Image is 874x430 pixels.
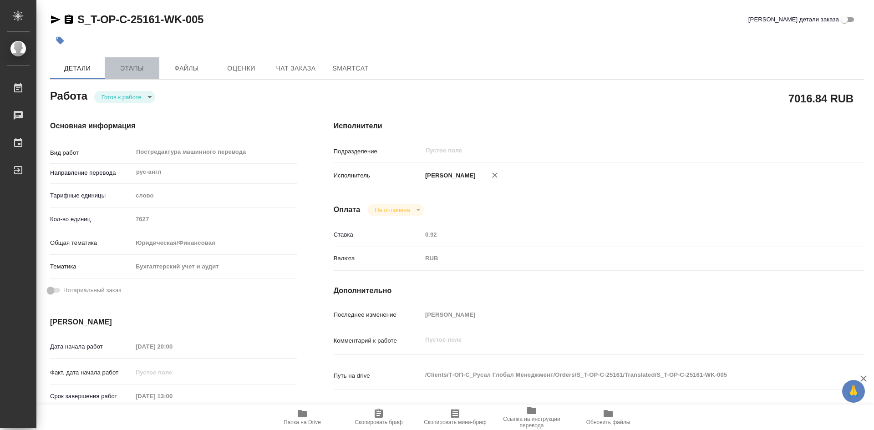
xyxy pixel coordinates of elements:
button: Ссылка на инструкции перевода [493,405,570,430]
p: Срок завершения работ [50,392,132,401]
input: Пустое поле [132,390,212,403]
h4: Оплата [334,204,361,215]
p: [PERSON_NAME] [422,171,476,180]
span: Чат заказа [274,63,318,74]
p: Направление перевода [50,168,132,177]
button: Не оплачена [372,206,412,214]
button: Скопировать бриф [340,405,417,430]
p: Общая тематика [50,238,132,248]
button: Готов к работе [99,93,144,101]
div: Готов к работе [94,91,155,103]
input: Пустое поле [422,308,820,321]
input: Пустое поле [132,212,297,226]
p: Ставка [334,230,422,239]
span: Файлы [165,63,208,74]
p: Валюта [334,254,422,263]
span: [PERSON_NAME] детали заказа [748,15,839,24]
button: 🙏 [842,380,865,403]
div: RUB [422,251,820,266]
input: Пустое поле [422,228,820,241]
p: Подразделение [334,147,422,156]
h4: Исполнители [334,121,864,132]
button: Обновить файлы [570,405,646,430]
p: Вид работ [50,148,132,157]
span: Скопировать бриф [355,419,402,425]
span: 🙏 [846,382,861,401]
div: Бухгалтерский учет и аудит [132,259,297,274]
button: Удалить исполнителя [485,165,505,185]
p: Последнее изменение [334,310,422,319]
p: Путь на drive [334,371,422,380]
h4: Основная информация [50,121,297,132]
a: S_T-OP-C-25161-WK-005 [77,13,203,25]
input: Пустое поле [132,366,212,379]
button: Добавить тэг [50,30,70,51]
span: Оценки [219,63,263,74]
span: Детали [56,63,99,74]
h2: Работа [50,87,87,103]
button: Скопировать мини-бриф [417,405,493,430]
div: Готов к работе [367,204,423,216]
h4: Дополнительно [334,285,864,296]
p: Исполнитель [334,171,422,180]
span: Нотариальный заказ [63,286,121,295]
button: Папка на Drive [264,405,340,430]
h4: [PERSON_NAME] [50,317,297,328]
span: Папка на Drive [284,419,321,425]
span: Скопировать мини-бриф [424,419,486,425]
p: Комментарий к работе [334,336,422,345]
p: Кол-во единиц [50,215,132,224]
button: Скопировать ссылку [63,14,74,25]
p: Факт. дата начала работ [50,368,132,377]
p: Тарифные единицы [50,191,132,200]
textarea: /Clients/Т-ОП-С_Русал Глобал Менеджмент/Orders/S_T-OP-C-25161/Translated/S_T-OP-C-25161-WK-005 [422,367,820,383]
div: слово [132,188,297,203]
input: Пустое поле [132,340,212,353]
span: Обновить файлы [586,419,630,425]
p: Тематика [50,262,132,271]
span: Этапы [110,63,154,74]
span: SmartCat [329,63,372,74]
button: Скопировать ссылку для ЯМессенджера [50,14,61,25]
input: Пустое поле [425,145,798,156]
span: Ссылка на инструкции перевода [499,416,564,429]
h2: 7016.84 RUB [788,91,854,106]
p: Дата начала работ [50,342,132,351]
div: Юридическая/Финансовая [132,235,297,251]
